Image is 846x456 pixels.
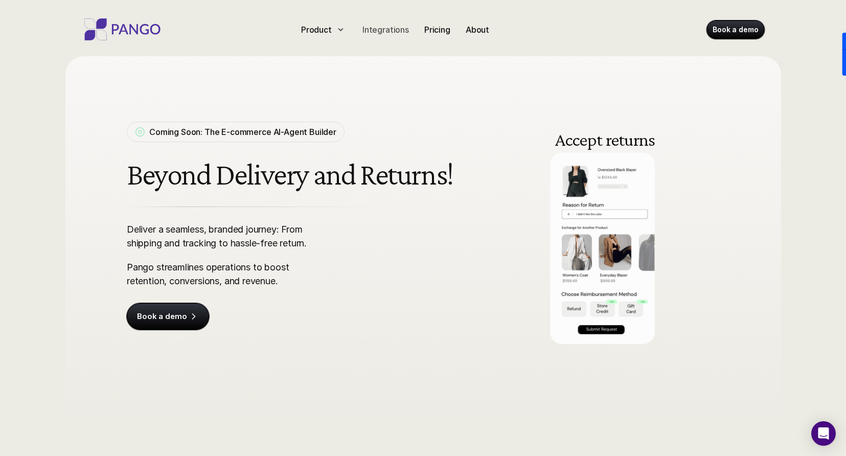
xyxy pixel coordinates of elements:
[127,157,457,191] h1: Beyond Delivery and Returns!
[358,21,413,38] a: Integrations
[706,20,764,39] a: Book a demo
[127,260,325,288] p: Pango streamlines operations to boost retention, conversions, and revenue.
[420,21,454,38] a: Pricing
[301,24,332,36] p: Product
[508,130,702,149] h3: Accept returns
[424,24,450,36] p: Pricing
[137,311,187,322] p: Book a demo
[362,24,409,36] p: Integrations
[466,24,489,36] p: About
[713,25,758,35] p: Book a demo
[694,218,710,234] button: Next
[811,421,836,446] div: Open Intercom Messenger
[496,218,511,234] img: Back Arrow
[149,126,336,138] p: Coming Soon: The E-commerce AI-Agent Builder
[486,107,720,344] img: Pango return management having Branded return portal embedded in the e-commerce company to handle...
[127,303,209,330] a: Book a demo
[496,218,511,234] button: Previous
[694,218,710,234] img: Next Arrow
[462,21,493,38] a: About
[127,222,325,250] p: Deliver a seamless, branded journey: From shipping and tracking to hassle-free return.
